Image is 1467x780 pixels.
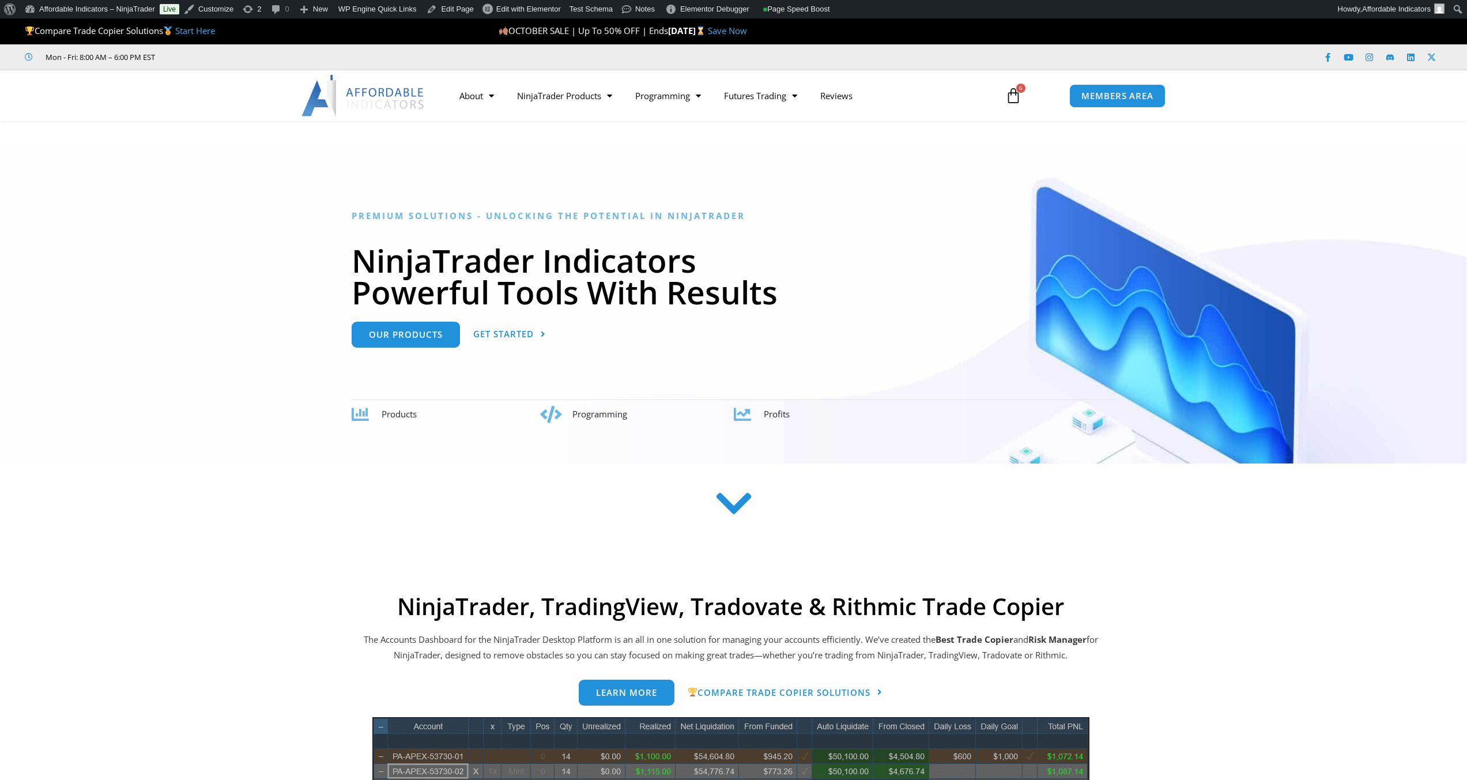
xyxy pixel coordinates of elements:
[1069,84,1166,108] a: MEMBERS AREA
[596,688,657,697] span: Learn more
[988,79,1039,112] a: 6
[448,82,992,109] nav: Menu
[362,632,1100,664] p: The Accounts Dashboard for the NinjaTrader Desktop Platform is an all in one solution for managin...
[506,82,624,109] a: NinjaTrader Products
[579,680,674,706] a: Learn more
[1081,92,1153,100] span: MEMBERS AREA
[301,75,425,116] img: LogoAI | Affordable Indicators – NinjaTrader
[164,27,172,35] img: 🥇
[708,25,747,36] a: Save Now
[809,82,864,109] a: Reviews
[688,688,870,697] span: Compare Trade Copier Solutions
[473,322,546,348] a: Get Started
[499,27,508,35] img: 🍂
[175,25,215,36] a: Start Here
[712,82,809,109] a: Futures Trading
[496,5,561,13] span: Edit with Elementor
[688,680,883,706] a: 🏆Compare Trade Copier Solutions
[352,210,1115,221] h6: Premium Solutions - Unlocking the Potential in NinjaTrader
[382,408,417,420] span: Products
[499,25,668,36] span: OCTOBER SALE | Up To 50% OFF | Ends
[624,82,712,109] a: Programming
[352,244,1115,308] h1: NinjaTrader Indicators Powerful Tools With Results
[1016,84,1025,93] span: 6
[696,27,705,35] img: ⌛
[362,593,1100,620] h2: NinjaTrader, TradingView, Tradovate & Rithmic Trade Copier
[473,330,534,338] span: Get Started
[1362,5,1431,13] span: Affordable Indicators
[25,27,34,35] img: 🏆
[352,322,460,348] a: Our Products
[764,408,790,420] span: Profits
[668,25,708,36] strong: [DATE]
[160,4,179,14] a: Live
[25,25,215,36] span: Compare Trade Copier Solutions
[171,51,344,63] iframe: Customer reviews powered by Trustpilot
[936,634,1013,645] b: Best Trade Copier
[369,330,443,339] span: Our Products
[572,408,627,420] span: Programming
[688,688,697,696] img: 🏆
[1028,634,1087,645] strong: Risk Manager
[43,50,155,64] span: Mon - Fri: 8:00 AM – 6:00 PM EST
[448,82,506,109] a: About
